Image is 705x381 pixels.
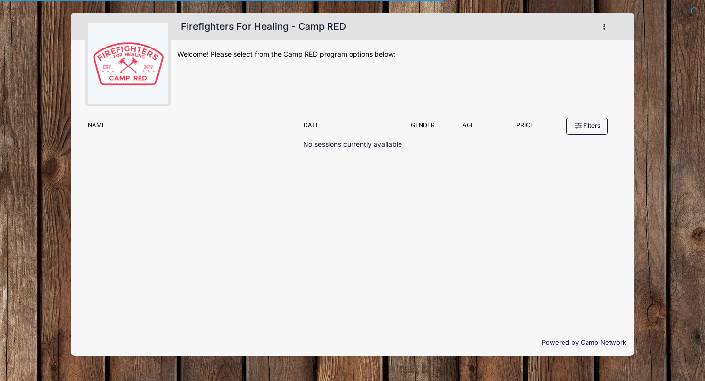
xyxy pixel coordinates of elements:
[177,18,349,35] h1: Firefighters For Healing - Camp RED
[83,121,299,135] div: Name
[177,49,620,60] div: Welcome! Please select from the Camp RED program options below:
[303,140,402,150] p: No sessions currently available
[566,118,608,134] button: Filters
[299,121,401,135] div: Date
[444,121,493,135] div: Age
[79,338,626,348] p: Powered by Camp Network
[92,27,165,100] img: logo
[493,121,557,135] div: Price
[401,121,444,135] div: Gender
